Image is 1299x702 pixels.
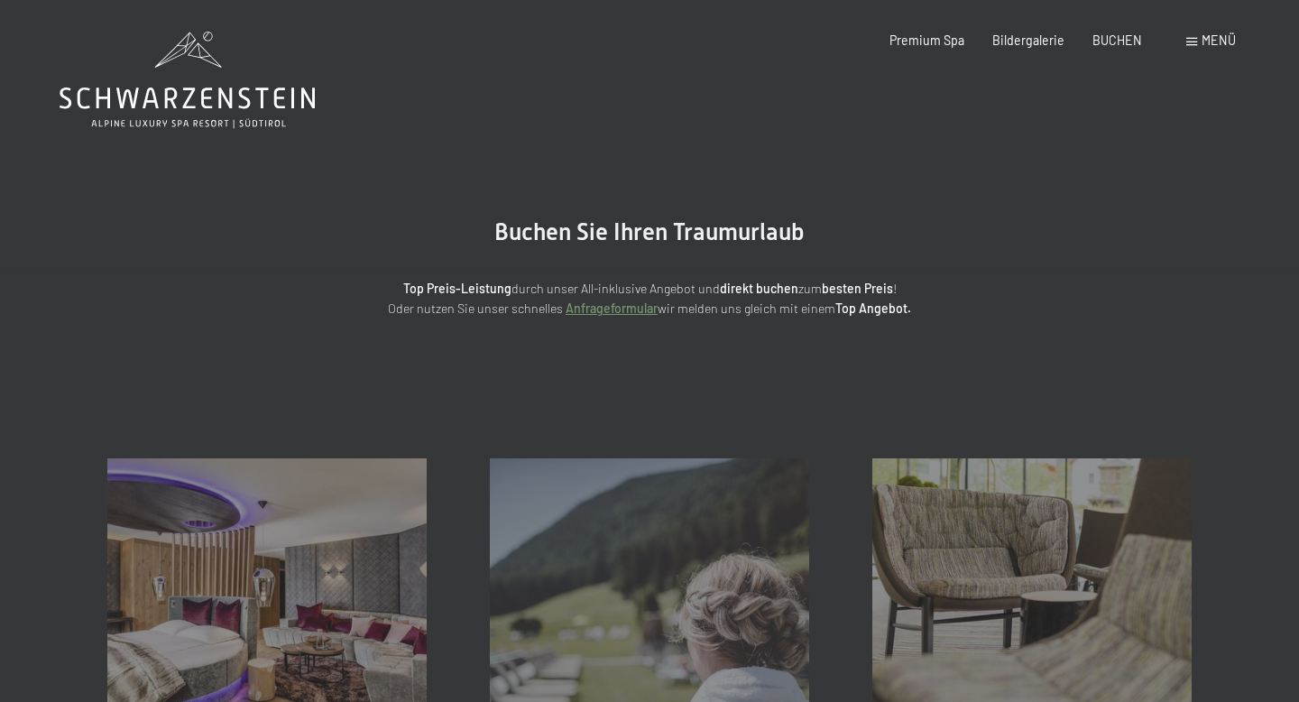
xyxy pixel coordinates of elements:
strong: direkt buchen [720,281,798,296]
strong: besten Preis [822,281,893,296]
span: Menü [1202,32,1236,48]
strong: Top Angebot. [835,300,911,316]
p: durch unser All-inklusive Angebot und zum ! Oder nutzen Sie unser schnelles wir melden uns gleich... [253,279,1046,319]
a: BUCHEN [1092,32,1142,48]
span: Buchen Sie Ihren Traumurlaub [494,218,805,245]
strong: Top Preis-Leistung [403,281,511,296]
a: Premium Spa [889,32,964,48]
a: Anfrageformular [566,300,658,316]
a: Bildergalerie [992,32,1064,48]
